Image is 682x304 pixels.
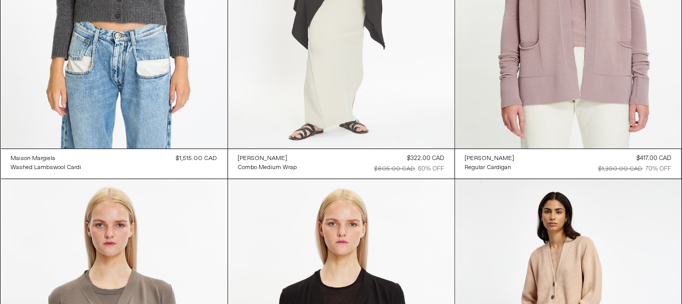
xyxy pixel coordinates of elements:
a: Combo Medium Wrap [238,163,297,172]
a: [PERSON_NAME] [238,154,297,163]
div: $1,390.00 CAD [599,165,643,174]
div: 70% OFF [646,165,671,174]
div: $322.00 CAD [407,154,444,163]
div: $417.00 CAD [637,154,671,163]
a: Regular Cardigan [465,163,515,172]
div: [PERSON_NAME] [238,155,288,163]
div: Maison Margiela [11,155,56,163]
div: $1,515.00 CAD [176,154,217,163]
div: 60% OFF [418,165,444,174]
a: Washed Lambswool Cardi [11,163,82,172]
a: Maison Margiela [11,154,82,163]
div: Regular Cardigan [465,164,512,172]
a: [PERSON_NAME] [465,154,515,163]
div: $805.00 CAD [375,165,415,174]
